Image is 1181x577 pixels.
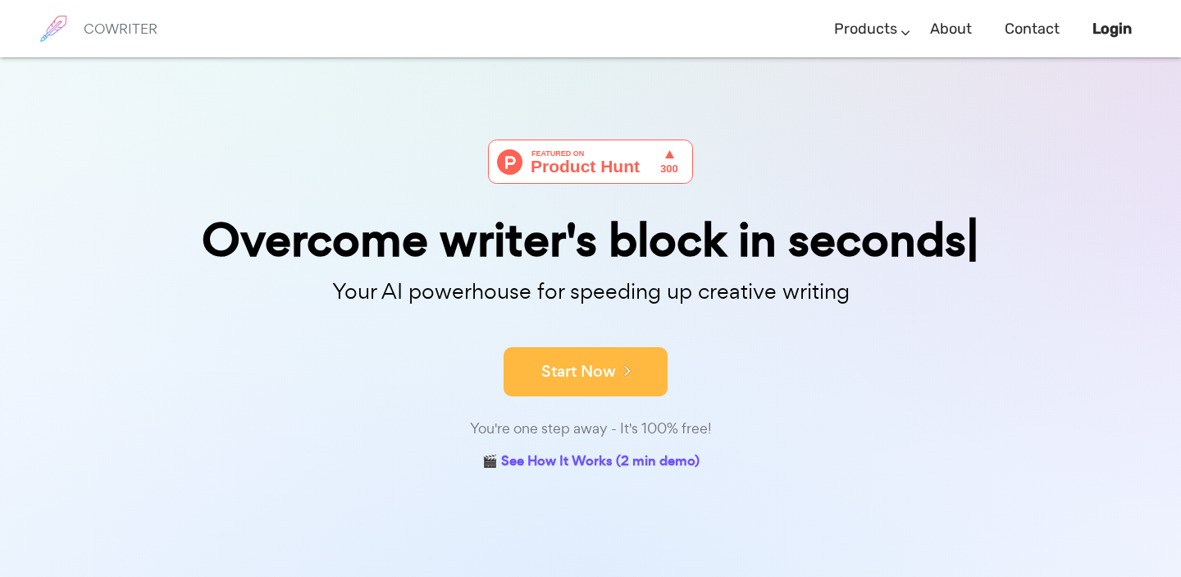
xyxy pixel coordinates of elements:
div: You're one step away - It's 100% free! [180,417,1001,441]
a: Login [1092,5,1132,53]
button: Start Now [504,347,668,396]
a: Contact [1005,5,1060,53]
b: Login [1092,20,1132,38]
a: About [930,5,972,53]
p: Your AI powerhouse for speeding up creative writing [180,274,1001,309]
h6: COWRITER [84,21,157,36]
img: brand logo [33,8,74,49]
div: Overcome writer's block in seconds [180,217,1001,263]
a: Products [834,5,897,53]
a: 🎬 See How It Works (2 min demo) [482,450,700,475]
img: Cowriter - Your AI buddy for speeding up creative writing | Product Hunt [488,140,693,184]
